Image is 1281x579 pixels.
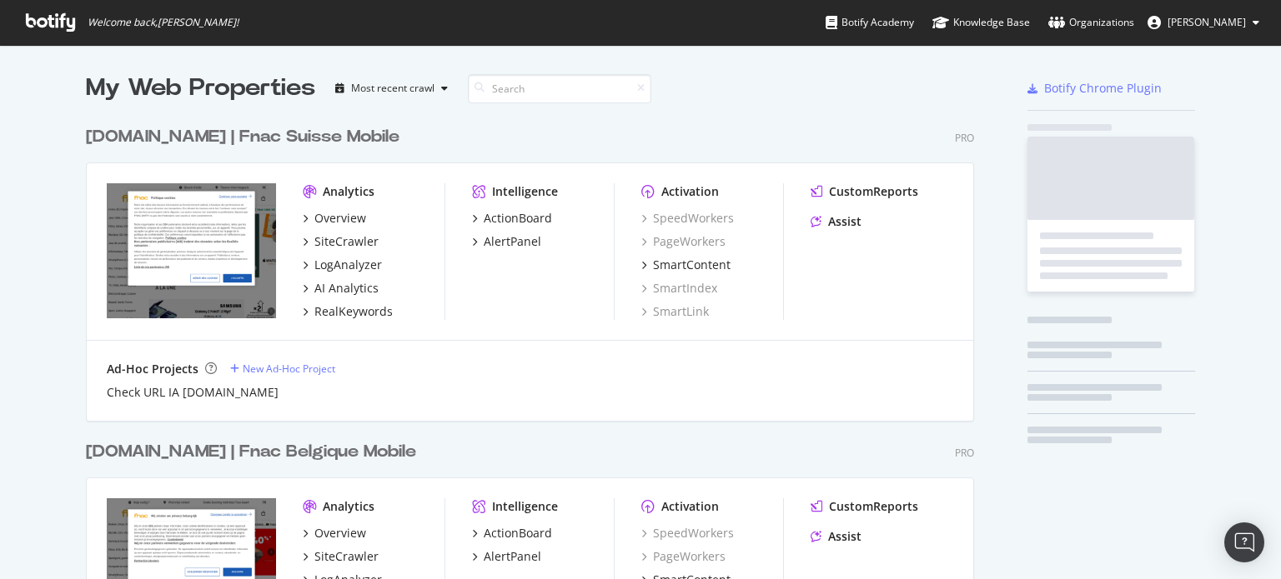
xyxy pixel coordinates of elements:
[303,303,393,320] a: RealKeywords
[484,233,541,250] div: AlertPanel
[314,233,379,250] div: SiteCrawler
[329,75,455,102] button: Most recent crawl
[811,183,918,200] a: CustomReports
[829,183,918,200] div: CustomReports
[492,498,558,515] div: Intelligence
[811,498,918,515] a: CustomReports
[472,548,541,565] a: AlertPanel
[468,74,651,103] input: Search
[661,183,719,200] div: Activation
[492,183,558,200] div: Intelligence
[653,257,731,273] div: SmartContent
[86,125,399,149] div: [DOMAIN_NAME] | Fnac Suisse Mobile
[303,548,379,565] a: SiteCrawler
[303,210,366,227] a: Overview
[472,525,552,542] a: ActionBoard
[314,548,379,565] div: SiteCrawler
[641,257,731,273] a: SmartContent
[86,125,406,149] a: [DOMAIN_NAME] | Fnac Suisse Mobile
[641,280,717,297] a: SmartIndex
[641,210,734,227] a: SpeedWorkers
[86,440,416,464] div: [DOMAIN_NAME] | Fnac Belgique Mobile
[955,131,974,145] div: Pro
[88,16,239,29] span: Welcome back, [PERSON_NAME] !
[641,233,726,250] a: PageWorkers
[323,498,374,515] div: Analytics
[107,384,279,401] a: Check URL IA [DOMAIN_NAME]
[243,362,335,376] div: New Ad-Hoc Project
[351,83,435,93] div: Most recent crawl
[484,548,541,565] div: AlertPanel
[314,525,366,542] div: Overview
[661,498,719,515] div: Activation
[303,525,366,542] a: Overview
[955,446,974,460] div: Pro
[230,362,335,376] a: New Ad-Hoc Project
[826,14,914,31] div: Botify Academy
[932,14,1030,31] div: Knowledge Base
[107,361,198,377] div: Ad-Hoc Projects
[314,280,379,297] div: AI Analytics
[828,528,862,545] div: Assist
[472,210,552,227] a: ActionBoard
[1048,14,1134,31] div: Organizations
[1224,522,1264,562] div: Open Intercom Messenger
[828,213,862,230] div: Assist
[107,183,276,318] img: www.fnac.ch
[484,210,552,227] div: ActionBoard
[811,213,862,230] a: Assist
[472,233,541,250] a: AlertPanel
[1168,15,1246,29] span: Aly CORREA
[86,440,423,464] a: [DOMAIN_NAME] | Fnac Belgique Mobile
[314,257,382,273] div: LogAnalyzer
[1027,80,1162,97] a: Botify Chrome Plugin
[303,280,379,297] a: AI Analytics
[323,183,374,200] div: Analytics
[641,548,726,565] a: PageWorkers
[641,525,734,542] a: SpeedWorkers
[1044,80,1162,97] div: Botify Chrome Plugin
[484,525,552,542] div: ActionBoard
[811,528,862,545] a: Assist
[303,257,382,273] a: LogAnalyzer
[86,72,315,105] div: My Web Properties
[641,303,709,320] a: SmartLink
[314,210,366,227] div: Overview
[829,498,918,515] div: CustomReports
[314,303,393,320] div: RealKeywords
[1134,9,1273,36] button: [PERSON_NAME]
[303,233,379,250] a: SiteCrawler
